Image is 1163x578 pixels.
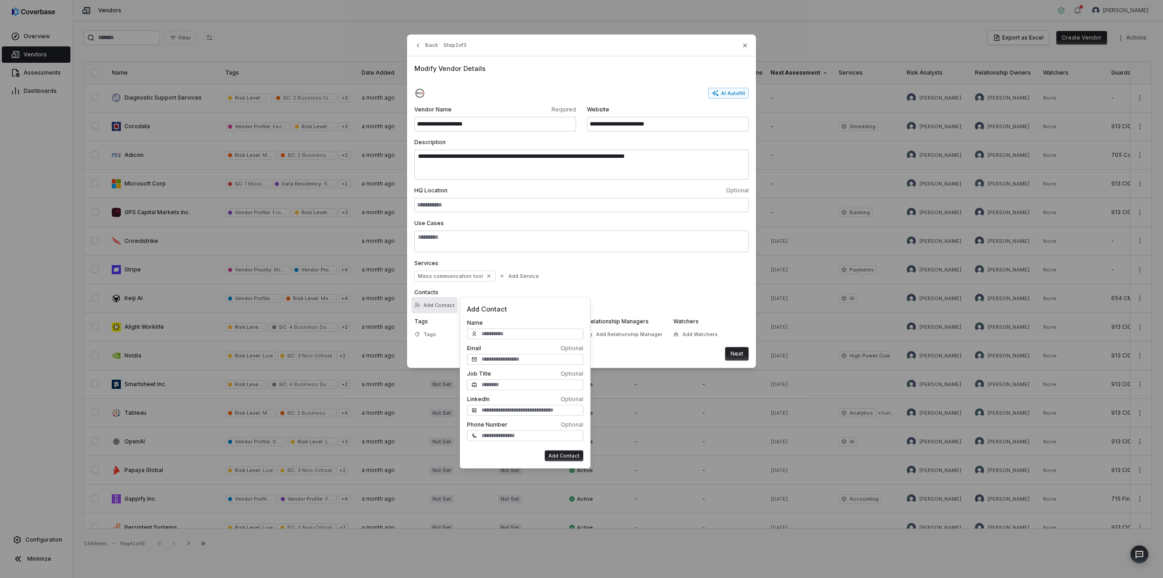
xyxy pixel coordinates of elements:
label: Phone Number [467,421,583,428]
span: Description [414,139,446,146]
button: Add Contact [412,297,457,313]
span: Use Cases [414,220,444,226]
button: Next [725,347,749,361]
button: Add Contact [545,450,583,461]
span: Services [414,260,438,266]
span: Modify Vendor Details [414,64,749,73]
button: AI Autofill [708,88,749,99]
span: Optional [561,370,583,377]
span: Add Relationship Manager [596,331,662,338]
button: Add Service [497,268,542,284]
span: Tags [414,318,428,325]
span: Add Contact [467,304,583,314]
label: Name [467,319,583,327]
label: Job Title [467,370,583,377]
span: Tags [423,331,436,338]
span: Step 2 of 3 [443,42,467,49]
span: Mass communication tool [414,271,496,281]
span: Optional [561,345,583,352]
span: Optional [583,187,749,194]
label: Email [467,345,583,352]
span: HQ Location [414,187,580,194]
button: Back [412,37,441,54]
span: Relationship Managers [587,318,649,325]
span: Watchers [673,318,699,325]
span: Vendor Name [414,106,493,113]
span: Website [587,106,749,113]
span: Required [497,106,576,113]
button: Add Watchers [671,326,721,342]
span: Optional [561,396,583,403]
span: Optional [561,421,583,428]
span: Contacts [414,289,438,296]
label: LinkedIn [467,396,583,403]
